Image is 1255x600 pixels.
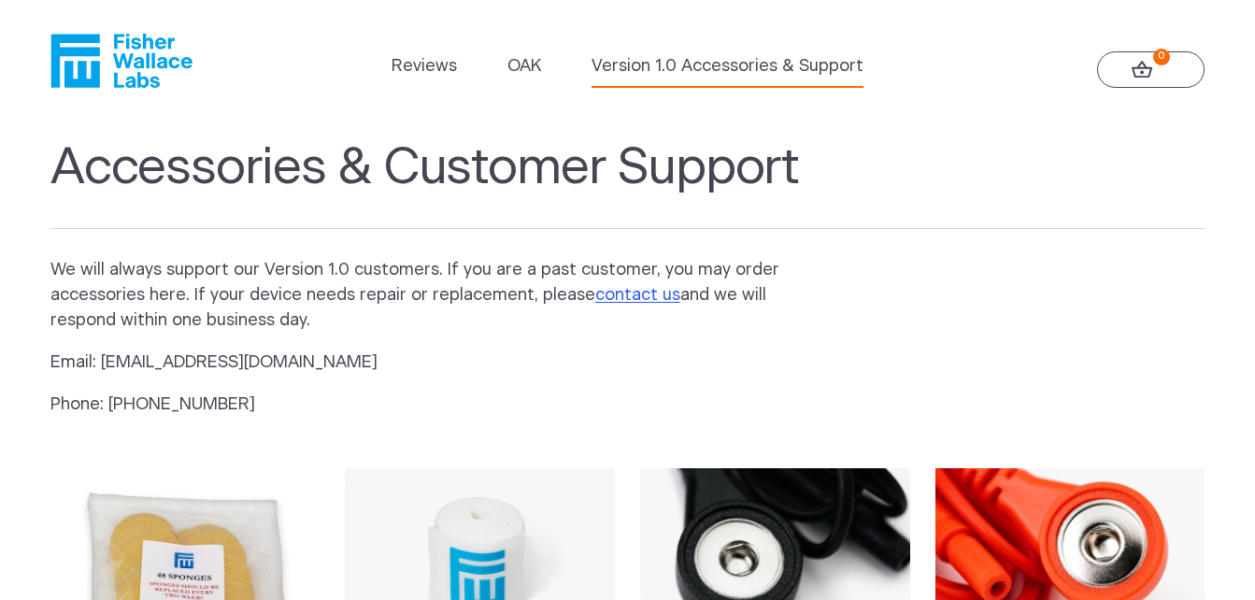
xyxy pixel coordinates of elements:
p: Phone: [PHONE_NUMBER] [50,393,813,418]
h1: Accessories & Customer Support [50,138,1205,229]
a: Fisher Wallace [50,34,193,88]
a: Reviews [392,54,457,79]
a: Version 1.0 Accessories & Support [592,54,863,79]
a: contact us [595,287,680,304]
p: Email: [EMAIL_ADDRESS][DOMAIN_NAME] [50,350,813,376]
a: OAK [507,54,541,79]
a: 0 [1097,51,1205,88]
strong: 0 [1153,49,1170,65]
p: We will always support our Version 1.0 customers. If you are a past customer, you may order acces... [50,258,813,334]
